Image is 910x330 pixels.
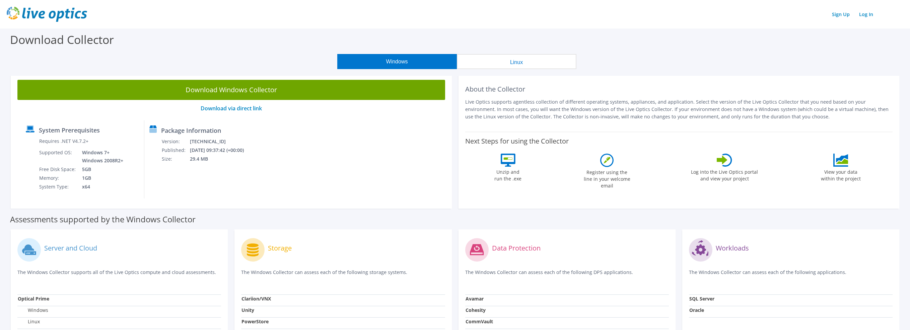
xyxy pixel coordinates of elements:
p: The Windows Collector can assess each of the following DPS applications. [465,269,669,282]
strong: Cohesity [466,307,486,313]
td: x64 [77,182,125,191]
strong: Oracle [689,307,704,313]
label: Windows [18,307,48,314]
label: Package Information [161,127,221,134]
label: Download Collector [10,32,114,47]
strong: Unity [241,307,254,313]
button: Linux [457,54,576,69]
td: Supported OS: [39,148,77,165]
p: The Windows Collector can assess each of the following applications. [689,269,893,282]
td: Memory: [39,174,77,182]
strong: PowerStore [241,318,269,325]
strong: Optical Prime [18,295,49,302]
p: The Windows Collector supports all of the Live Optics compute and cloud assessments. [17,269,221,282]
label: Requires .NET V4.7.2+ [39,138,88,145]
strong: CommVault [466,318,493,325]
strong: SQL Server [689,295,714,302]
label: Workloads [716,245,749,252]
label: System Prerequisites [39,127,100,133]
td: 1GB [77,174,125,182]
a: Download via direct link [201,105,262,112]
a: Sign Up [829,9,853,19]
td: Version: [161,137,190,146]
td: Windows 7+ Windows 2008R2+ [77,148,125,165]
p: Live Optics supports agentless collection of different operating systems, appliances, and applica... [465,98,893,120]
td: Published: [161,146,190,155]
label: Next Steps for using the Collector [465,137,569,145]
td: [TECHNICAL_ID] [190,137,253,146]
td: [DATE] 09:37:42 (+00:00) [190,146,253,155]
td: 5GB [77,165,125,174]
label: Storage [268,245,292,252]
label: Log into the Live Optics portal and view your project [691,167,758,182]
td: Size: [161,155,190,163]
label: View your data within the project [817,167,865,182]
label: Linux [18,318,40,325]
label: Unzip and run the .exe [493,167,523,182]
td: 29.4 MB [190,155,253,163]
button: Windows [337,54,457,69]
label: Assessments supported by the Windows Collector [10,216,196,223]
label: Server and Cloud [44,245,97,252]
td: Free Disk Space: [39,165,77,174]
h2: About the Collector [465,85,893,93]
a: Log In [856,9,877,19]
strong: Avamar [466,295,484,302]
a: Download Windows Collector [17,80,445,100]
label: Register using the line in your welcome email [582,167,632,189]
strong: Clariion/VNX [241,295,271,302]
label: Data Protection [492,245,541,252]
img: live_optics_svg.svg [7,7,87,22]
p: The Windows Collector can assess each of the following storage systems. [241,269,445,282]
td: System Type: [39,182,77,191]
